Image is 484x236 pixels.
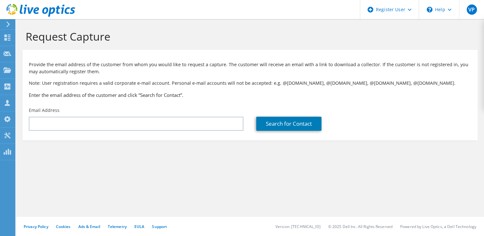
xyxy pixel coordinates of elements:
li: Powered by Live Optics, a Dell Technology [400,224,476,229]
a: Privacy Policy [24,224,48,229]
h1: Request Capture [26,30,471,43]
a: Telemetry [108,224,127,229]
svg: \n [427,7,432,12]
a: Ads & Email [78,224,100,229]
a: EULA [134,224,144,229]
span: VP [467,4,477,15]
a: Search for Contact [256,117,321,131]
li: © 2025 Dell Inc. All Rights Reserved [328,224,393,229]
a: Cookies [56,224,71,229]
a: Support [152,224,167,229]
p: Note: User registration requires a valid corporate e-mail account. Personal e-mail accounts will ... [29,80,471,87]
label: Email Address [29,107,60,114]
p: Provide the email address of the customer from whom you would like to request a capture. The cust... [29,61,471,75]
h3: Enter the email address of the customer and click “Search for Contact”. [29,91,471,98]
li: Version: [TECHNICAL_ID] [275,224,321,229]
